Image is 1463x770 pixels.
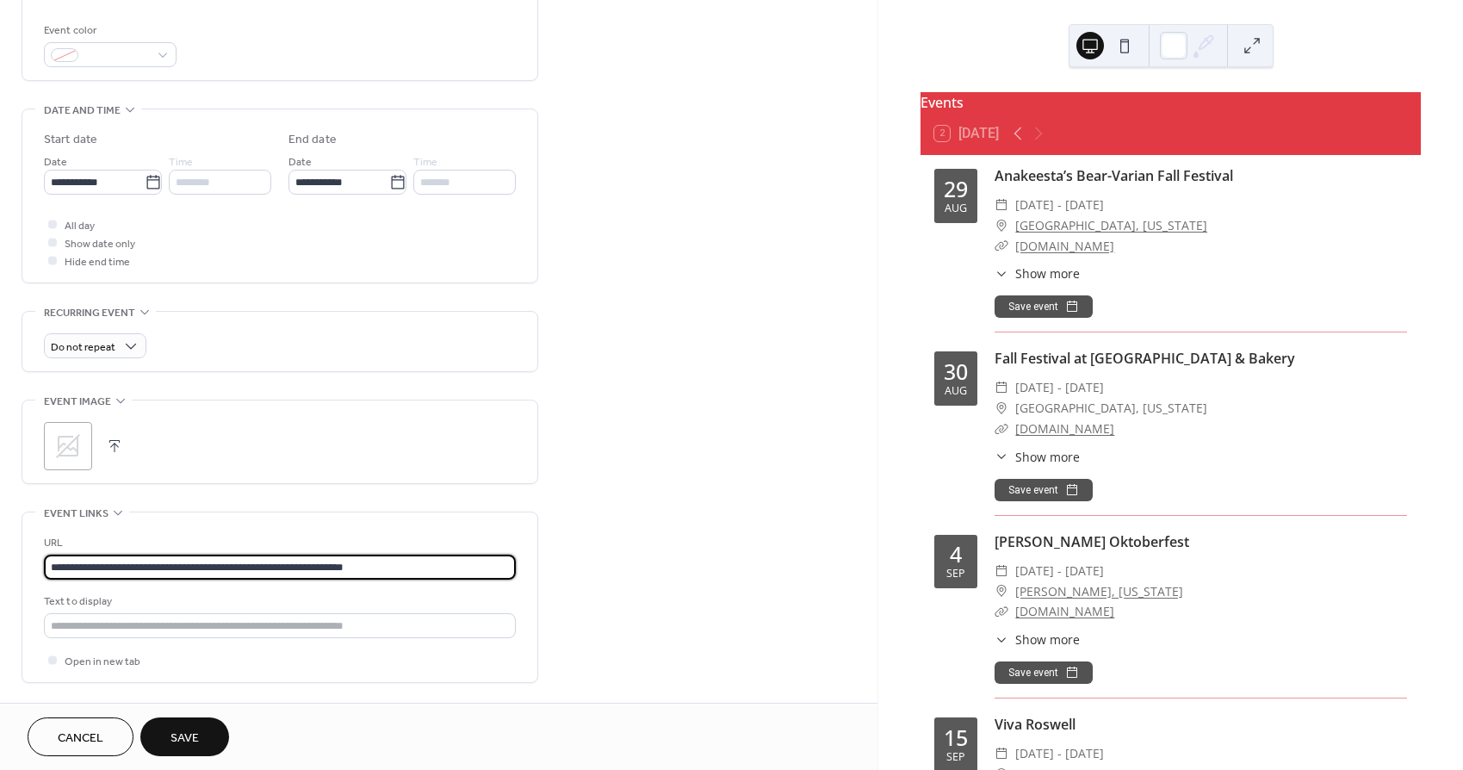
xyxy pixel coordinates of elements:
div: ; [44,422,92,470]
button: Save event [995,661,1093,684]
div: ​ [995,377,1008,398]
button: Save event [995,479,1093,501]
div: Aug [945,203,967,214]
span: [DATE] - [DATE] [1015,195,1104,215]
span: [DATE] - [DATE] [1015,743,1104,764]
div: ​ [995,398,1008,419]
div: ​ [995,419,1008,439]
button: ​Show more [995,630,1080,649]
span: Event image [44,393,111,411]
span: [GEOGRAPHIC_DATA], [US_STATE] [1015,398,1207,419]
div: Start date [44,131,97,149]
div: ​ [995,601,1008,622]
div: 15 [944,727,968,748]
div: URL [44,534,512,552]
span: Date and time [44,102,121,120]
span: [DATE] - [DATE] [1015,561,1104,581]
a: [PERSON_NAME], [US_STATE] [1015,581,1183,602]
div: Aug [945,386,967,397]
button: ​Show more [995,264,1080,283]
span: Show more [1015,630,1080,649]
div: 4 [950,543,962,565]
div: ​ [995,561,1008,581]
div: End date [288,131,337,149]
div: ​ [995,630,1008,649]
span: All day [65,217,95,235]
div: ​ [995,195,1008,215]
div: ​ [995,448,1008,466]
button: Save event [995,295,1093,318]
div: ​ [995,236,1008,257]
span: Show date only [65,235,135,253]
span: Time [169,153,193,171]
div: ​ [995,743,1008,764]
span: Open in new tab [65,653,140,671]
div: ​ [995,215,1008,236]
span: Save [170,730,199,748]
span: Date [44,153,67,171]
div: Text to display [44,593,512,611]
span: Date [288,153,312,171]
a: Anakeesta’s Bear-Varian Fall Festival [995,166,1233,185]
a: [DOMAIN_NAME] [1015,238,1114,254]
a: [GEOGRAPHIC_DATA], [US_STATE] [1015,215,1207,236]
button: ​Show more [995,448,1080,466]
span: [DATE] - [DATE] [1015,377,1104,398]
span: Time [413,153,437,171]
div: Events [921,92,1421,113]
button: Save [140,717,229,756]
span: Show more [1015,264,1080,283]
span: Hide end time [65,253,130,271]
div: ​ [995,581,1008,602]
a: [DOMAIN_NAME] [1015,603,1114,619]
div: 30 [944,361,968,382]
button: Cancel [28,717,133,756]
div: 29 [944,178,968,200]
div: Sep [946,568,965,580]
span: Cancel [58,730,103,748]
div: ​ [995,264,1008,283]
a: Viva Roswell [995,715,1076,734]
a: Fall Festival at [GEOGRAPHIC_DATA] & Bakery [995,349,1295,368]
span: Event links [44,505,108,523]
a: [DOMAIN_NAME] [1015,420,1114,437]
span: Show more [1015,448,1080,466]
span: Recurring event [44,304,135,322]
span: Do not repeat [51,338,115,357]
div: Sep [946,752,965,763]
a: [PERSON_NAME] Oktoberfest [995,532,1189,551]
div: Event color [44,22,173,40]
